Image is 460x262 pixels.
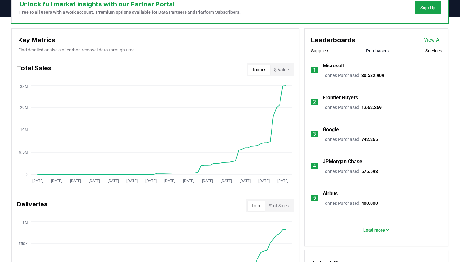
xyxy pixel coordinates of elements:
[323,62,345,70] a: Microsoft
[18,35,293,45] h3: Key Metrics
[265,201,293,211] button: % of Sales
[17,199,48,212] h3: Deliveries
[313,162,316,170] p: 4
[258,179,270,183] tspan: [DATE]
[17,63,51,76] h3: Total Sales
[415,1,441,14] button: Sign Up
[323,190,338,197] a: Airbus
[277,179,288,183] tspan: [DATE]
[424,36,442,44] a: View All
[270,65,293,75] button: $ Value
[70,179,81,183] tspan: [DATE]
[323,168,378,174] p: Tonnes Purchased :
[323,200,378,206] p: Tonnes Purchased :
[361,169,378,174] span: 575.593
[361,137,378,142] span: 742.265
[26,173,28,177] tspan: 0
[32,179,43,183] tspan: [DATE]
[164,179,175,183] tspan: [DATE]
[19,242,28,246] tspan: 750K
[20,128,28,132] tspan: 19M
[248,201,265,211] button: Total
[311,35,355,45] h3: Leaderboards
[323,94,358,102] a: Frontier Buyers
[18,47,293,53] p: Find detailed analysis of carbon removal data through time.
[323,136,378,143] p: Tonnes Purchased :
[22,220,28,225] tspan: 1M
[425,48,442,54] button: Services
[126,179,138,183] tspan: [DATE]
[313,66,316,74] p: 1
[202,179,213,183] tspan: [DATE]
[311,48,329,54] button: Suppliers
[323,104,382,111] p: Tonnes Purchased :
[20,105,28,110] tspan: 29M
[323,72,384,79] p: Tonnes Purchased :
[240,179,251,183] tspan: [DATE]
[248,65,270,75] button: Tonnes
[366,48,389,54] button: Purchasers
[313,130,316,138] p: 3
[361,201,378,206] span: 400.000
[221,179,232,183] tspan: [DATE]
[89,179,100,183] tspan: [DATE]
[183,179,194,183] tspan: [DATE]
[361,73,384,78] span: 30.582.909
[145,179,157,183] tspan: [DATE]
[19,9,241,15] p: Free to all users with a work account. Premium options available for Data Partners and Platform S...
[313,194,316,202] p: 5
[361,105,382,110] span: 1.662.269
[108,179,119,183] tspan: [DATE]
[19,150,28,155] tspan: 9.5M
[323,126,339,134] a: Google
[363,227,385,233] p: Load more
[323,158,362,166] a: JPMorgan Chase
[358,224,395,236] button: Load more
[313,98,316,106] p: 2
[420,4,435,11] a: Sign Up
[51,179,62,183] tspan: [DATE]
[20,84,28,89] tspan: 38M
